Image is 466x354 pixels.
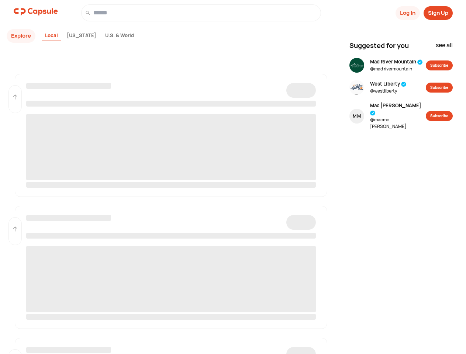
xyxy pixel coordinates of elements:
[353,113,361,119] div: M M
[42,31,61,42] div: Local
[26,114,316,180] span: ‌
[370,66,423,72] span: @ mad rivermountain
[370,102,426,117] span: Mac [PERSON_NAME]
[349,58,364,73] img: resizeImage
[396,6,420,20] button: Log In
[26,246,316,312] span: ‌
[286,83,316,98] span: ‌
[417,59,423,65] img: tick
[26,314,316,320] span: ‌
[370,80,407,88] span: West Liberty
[426,111,453,121] button: Subscribe
[26,215,111,221] span: ‌
[370,88,407,94] span: @ westliberty
[349,80,364,95] img: resizeImage
[370,58,423,66] span: Mad River Mountain
[26,182,316,188] span: ‌
[14,4,58,19] img: logo
[26,233,316,239] span: ‌
[26,83,111,89] span: ‌
[426,60,453,70] button: Subscribe
[7,29,35,43] button: Explore
[102,31,137,42] div: U.S. & World
[401,81,407,87] img: tick
[26,101,316,107] span: ‌
[436,41,453,53] div: see all
[26,347,111,353] span: ‌
[349,41,409,51] span: Suggested for you
[14,4,58,21] a: logo
[286,215,316,230] span: ‌
[370,110,376,116] img: tick
[424,6,453,20] button: Sign Up
[426,83,453,93] button: Subscribe
[64,31,99,42] div: [US_STATE]
[370,117,426,130] span: @ macmc [PERSON_NAME]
